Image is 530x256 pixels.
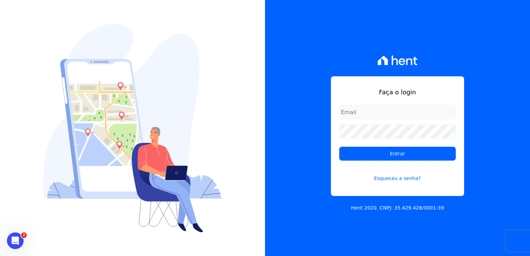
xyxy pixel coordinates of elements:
[351,204,444,212] p: Hent 2020. CNPJ: 35.429.428/0001-39
[7,232,24,249] iframe: Intercom live chat
[339,105,456,119] input: Email
[339,166,456,182] a: Esqueceu a senha?
[43,24,222,232] img: Login
[339,87,456,97] h1: Faça o login
[339,147,456,161] input: Entrar
[21,232,27,238] span: 2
